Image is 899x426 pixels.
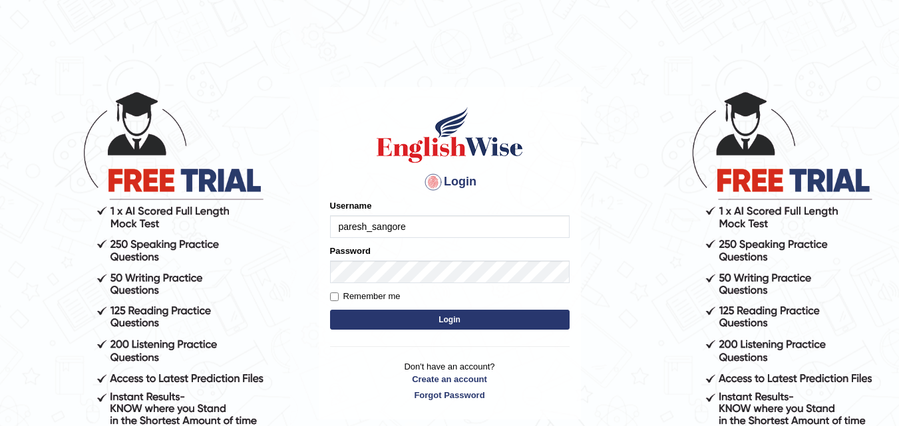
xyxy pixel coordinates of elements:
h4: Login [330,171,570,193]
p: Don't have an account? [330,360,570,401]
input: Remember me [330,292,339,301]
img: Logo of English Wise sign in for intelligent practice with AI [374,105,526,165]
label: Password [330,245,371,257]
a: Create an account [330,373,570,385]
a: Forgot Password [330,389,570,401]
button: Login [330,310,570,330]
label: Username [330,199,372,212]
label: Remember me [330,290,401,303]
